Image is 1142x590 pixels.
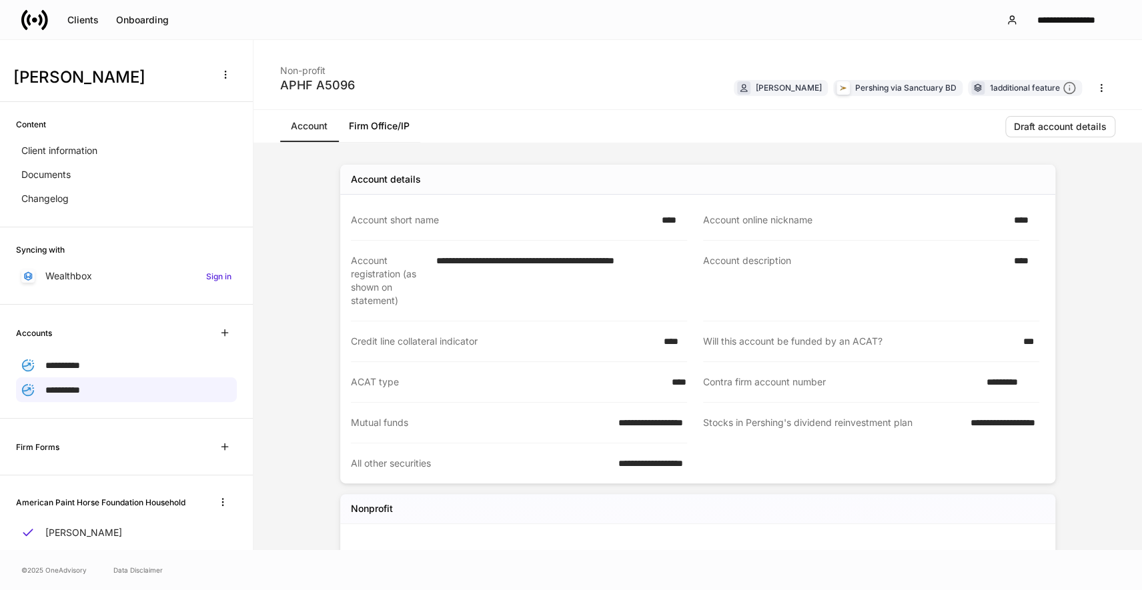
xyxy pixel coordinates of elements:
[1005,116,1115,137] button: Draft account details
[107,9,177,31] button: Onboarding
[59,9,107,31] button: Clients
[21,565,87,575] span: © 2025 OneAdvisory
[45,269,92,283] p: Wealthbox
[280,110,338,142] a: Account
[703,254,1005,307] div: Account description
[338,110,420,142] a: Firm Office/IP
[351,375,664,389] div: ACAT type
[21,144,97,157] p: Client information
[16,327,52,339] h6: Accounts
[990,81,1076,95] div: 1 additional feature
[1014,122,1107,131] div: Draft account details
[855,81,957,94] div: Pershing via Sanctuary BD
[16,139,237,163] a: Client information
[45,526,122,539] p: [PERSON_NAME]
[351,416,610,429] div: Mutual funds
[703,213,1005,227] div: Account online nickname
[756,81,822,94] div: [PERSON_NAME]
[116,15,169,25] div: Onboarding
[280,56,355,77] div: Non-profit
[16,243,65,256] h6: Syncing with
[67,15,99,25] div: Clients
[21,192,69,205] p: Changelog
[113,565,163,575] a: Data Disclaimer
[351,173,421,186] div: Account details
[16,441,59,453] h6: Firm Forms
[16,264,237,288] a: WealthboxSign in
[280,77,355,93] div: APHF A5096
[16,163,237,187] a: Documents
[351,213,653,227] div: Account short name
[16,187,237,211] a: Changelog
[16,521,237,545] a: [PERSON_NAME]
[206,270,231,283] h6: Sign in
[351,335,656,348] div: Credit line collateral indicator
[703,375,979,389] div: Contra firm account number
[16,118,46,131] h6: Content
[351,502,393,515] h5: Nonprofit
[21,168,71,181] p: Documents
[351,457,610,470] div: All other securities
[703,335,1015,348] div: Will this account be funded by an ACAT?
[351,548,698,561] div: Name
[13,67,206,88] h3: [PERSON_NAME]
[351,254,428,307] div: Account registration (as shown on statement)
[16,496,185,509] h6: American Paint Horse Foundation Household
[703,416,963,430] div: Stocks in Pershing's dividend reinvestment plan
